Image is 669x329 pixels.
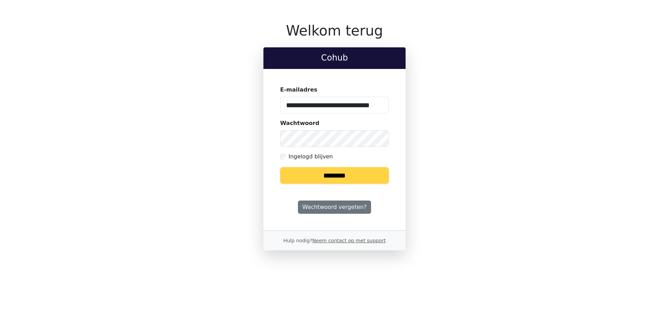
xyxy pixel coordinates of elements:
[280,119,320,127] label: Wachtwoord
[283,238,386,243] small: Hulp nodig?
[269,53,400,63] h2: Cohub
[298,201,371,214] a: Wachtwoord vergeten?
[280,86,317,94] label: E-mailadres
[312,238,385,243] a: Neem contact op met support
[289,152,333,161] label: Ingelogd blijven
[263,22,406,39] h1: Welkom terug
